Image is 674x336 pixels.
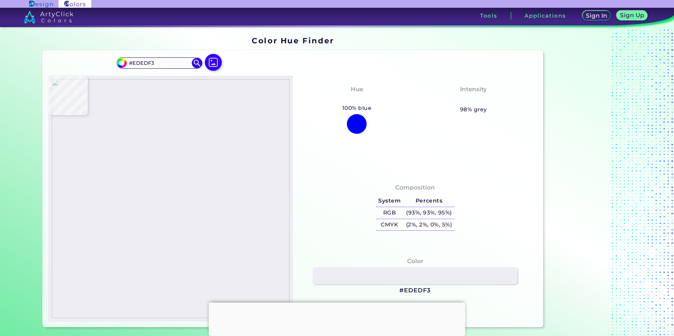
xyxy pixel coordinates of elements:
[621,13,643,18] h5: Sign Up
[403,219,455,231] h5: (2%, 2%, 0%, 5%)
[525,13,566,18] h3: Applications
[347,95,367,104] h3: Blue
[618,11,646,20] a: Sign Up
[376,207,403,219] h5: RGB
[376,219,403,231] h5: CMYK
[209,303,465,334] iframe: Advertisement
[351,84,363,94] h4: Hue
[252,35,334,46] h1: Color Hue Finder
[24,11,73,23] img: logo_artyclick_colors_white.svg
[546,34,634,330] iframe: Advertisement
[587,13,606,18] h5: Sign In
[460,105,487,114] h5: 98% grey
[376,195,403,207] h5: System
[584,11,610,20] a: Sign In
[399,286,431,295] h3: #EDEDF3
[449,95,498,104] h3: Almost None
[127,58,192,68] input: type color..
[52,79,289,318] img: 78c03d37-b097-4b36-a21b-eb70f804a0a3
[403,195,455,207] h5: Percents
[192,58,202,68] img: icon search
[339,104,374,113] h5: 100% blue
[403,207,455,219] h5: (93%, 93%, 95%)
[407,256,423,266] h4: Color
[205,54,222,71] img: icon picture
[480,13,497,18] h3: Tools
[395,182,435,193] h4: Composition
[29,1,53,7] img: ArtyClick Design logo
[460,84,487,94] h4: Intensity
